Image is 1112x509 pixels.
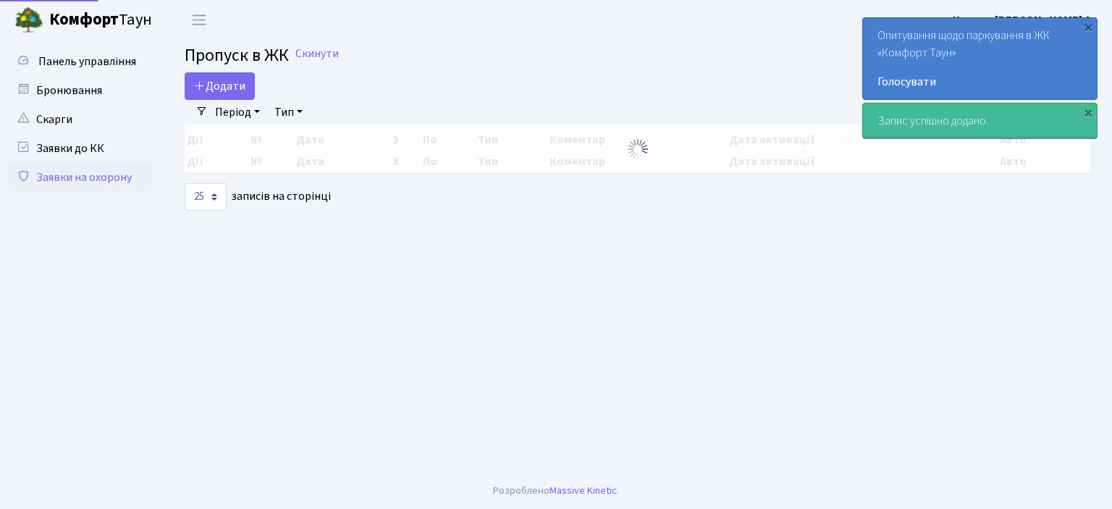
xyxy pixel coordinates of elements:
[877,73,1082,91] a: Голосувати
[38,54,136,70] span: Панель управління
[953,12,1095,28] b: Цитрус [PERSON_NAME] А.
[953,12,1095,29] a: Цитрус [PERSON_NAME] А.
[49,8,119,31] b: Комфорт
[185,43,289,68] span: Пропуск в ЖК
[295,47,339,61] a: Скинути
[181,8,217,32] button: Переключити навігацію
[7,47,152,76] a: Панель управління
[14,6,43,35] img: logo.png
[1081,20,1095,34] div: ×
[626,138,649,161] img: Обробка...
[1081,105,1095,119] div: ×
[863,104,1097,138] div: Запис успішно додано.
[269,100,308,125] a: Тип
[185,72,255,100] a: Додати
[194,78,245,94] span: Додати
[493,483,619,499] div: Розроблено .
[7,105,152,134] a: Скарги
[209,100,266,125] a: Період
[7,76,152,105] a: Бронювання
[185,183,227,211] select: записів на сторінці
[185,183,331,211] label: записів на сторінці
[49,8,152,33] span: Таун
[7,134,152,163] a: Заявки до КК
[549,483,617,498] a: Massive Kinetic
[7,163,152,192] a: Заявки на охорону
[863,18,1097,99] div: Опитування щодо паркування в ЖК «Комфорт Таун»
